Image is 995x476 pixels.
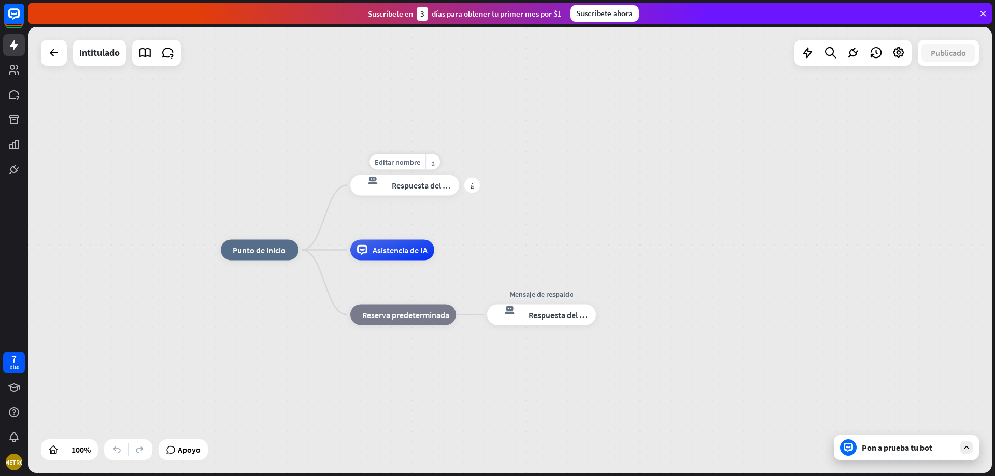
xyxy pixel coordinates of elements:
font: respuesta del bot de bloqueo [357,175,383,185]
button: Abrir el widget de chat LiveChat [8,4,39,35]
font: Punto de inicio [233,245,286,255]
font: Respuesta del bot [392,180,455,191]
font: 100% [72,444,91,455]
font: días [10,364,19,370]
font: más [471,182,474,189]
font: más_amarillo [431,158,435,166]
font: días para obtener tu primer mes por $1 [432,9,562,19]
font: Mensaje de respaldo [510,290,574,299]
font: 7 [11,352,17,365]
font: Pon a prueba tu bot [862,442,932,453]
font: Suscríbete ahora [576,8,633,18]
font: Suscríbete en [368,9,413,19]
font: Apoyo [178,444,201,455]
font: Intitulado [79,47,120,59]
font: respuesta del bot de bloqueo [494,305,520,315]
font: METRO [5,458,24,466]
font: 3 [420,9,424,19]
button: Publicado [921,44,975,62]
div: Intitulado [79,40,120,66]
font: Editar nombre [375,157,420,167]
font: Asistencia de IA [373,245,428,255]
font: Publicado [931,48,966,58]
font: Respuesta del bot [529,310,592,320]
font: Reserva predeterminada [362,310,449,320]
a: 7 días [3,352,25,373]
